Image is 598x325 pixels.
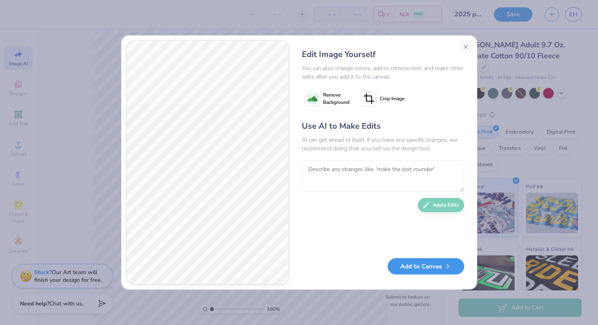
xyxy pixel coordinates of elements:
[302,48,464,61] div: Edit Image Yourself
[459,40,472,53] button: Close
[388,258,464,275] button: Add to Canvas
[302,64,464,81] div: You can also change colors, add or remove text, and make other edits after you add it to the canvas.
[323,91,349,106] span: Remove Background
[380,95,404,102] span: Crop Image
[358,88,409,109] button: Crop Image
[302,120,464,132] div: Use AI to Make Edits
[302,136,464,153] div: AI can get ahead of itself. If you have any specific changes, we recommend doing that yourself vi...
[302,88,353,109] button: Remove Background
